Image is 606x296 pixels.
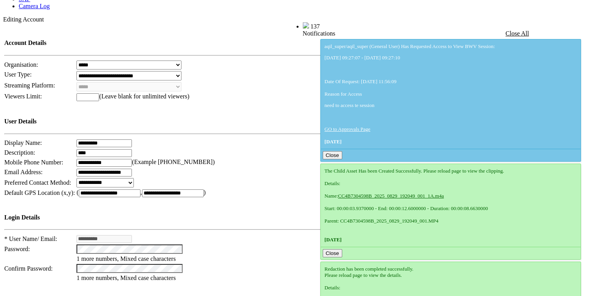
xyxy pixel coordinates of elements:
span: Streaming Platform: [4,82,55,89]
a: Camera Log [19,3,50,9]
p: need to access te session [325,102,577,109]
div: Notifications [303,30,586,37]
span: Description: [4,149,35,156]
div: The Child Asset Has been Created Successfully. Please reload page to view the clipping. Details: ... [325,168,577,243]
span: Preferred Contact Method: [4,179,71,186]
h4: User Details [4,118,419,125]
a: GO to Approvals Page [325,126,370,132]
img: bell25.png [303,22,309,29]
h4: Login Details [4,214,419,221]
span: Display Name: [4,139,42,146]
span: [DATE] [325,139,342,144]
span: User Type: [4,71,32,78]
a: Close All [506,30,529,37]
a: CC4B7304598B_2025_0829_192049_001_1A.m4a [338,193,444,199]
span: Organisation: [4,61,38,68]
span: 1 more numbers, Mixed case characters [76,255,176,262]
span: Confirm Password: [4,265,53,272]
td: ( , ) [76,189,419,198]
span: Viewers Limit: [4,93,42,100]
div: aqil_super/aqil_super (General User) Has Requested Access to View BWV Session: Date Of Request: [... [325,43,577,145]
button: Close [323,249,342,257]
h4: Account Details [4,39,419,46]
span: Password: [4,246,30,252]
p: [DATE] 09:27:07 - [DATE] 09:27:10 [325,55,577,61]
span: Default GPS Location (x,y): [4,189,75,196]
span: 1 more numbers, Mixed case characters [76,275,176,281]
button: Close [323,151,342,159]
span: (Example [PHONE_NUMBER]) [132,159,215,165]
span: 137 [311,23,320,30]
span: Welcome, - (Administrator) [231,23,287,29]
span: Mobile Phone Number: [4,159,63,166]
span: Editing Account [3,16,44,23]
span: (Leave blank for unlimited viewers) [99,93,189,100]
span: * User Name/ Email: [4,235,57,242]
span: [DATE] [325,237,342,243]
span: Email Address: [4,169,43,175]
